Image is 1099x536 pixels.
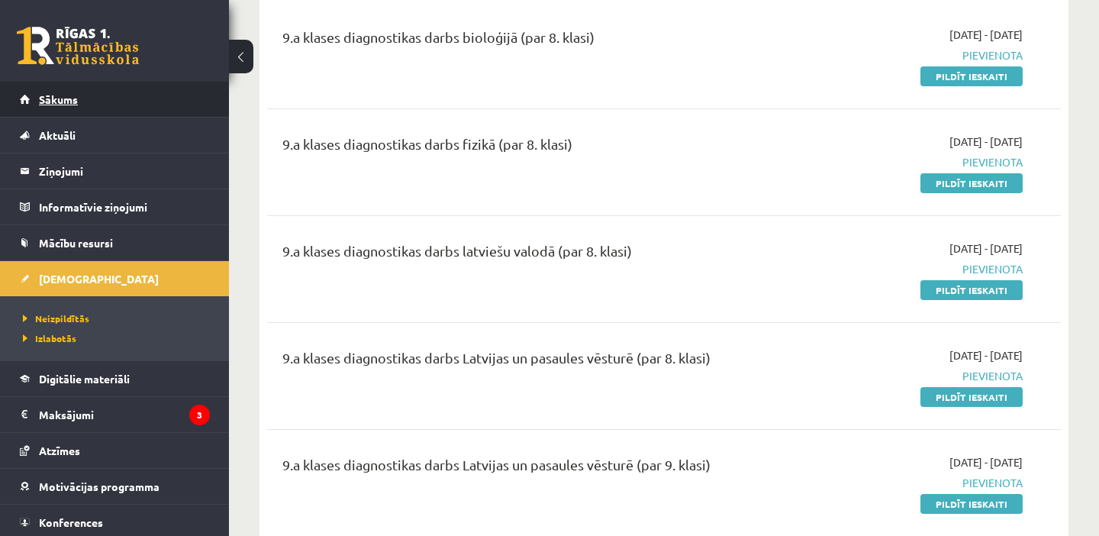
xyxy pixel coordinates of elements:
[20,153,210,189] a: Ziņojumi
[20,361,210,396] a: Digitālie materiāli
[39,153,210,189] legend: Ziņojumi
[39,479,160,493] span: Motivācijas programma
[20,433,210,468] a: Atzīmes
[920,173,1023,193] a: Pildīt ieskaiti
[282,27,769,55] div: 9.a klases diagnostikas darbs bioloģijā (par 8. klasi)
[920,280,1023,300] a: Pildīt ieskaiti
[39,515,103,529] span: Konferences
[920,494,1023,514] a: Pildīt ieskaiti
[39,189,210,224] legend: Informatīvie ziņojumi
[949,134,1023,150] span: [DATE] - [DATE]
[39,236,113,250] span: Mācību resursi
[282,134,769,162] div: 9.a klases diagnostikas darbs fizikā (par 8. klasi)
[949,241,1023,257] span: [DATE] - [DATE]
[39,444,80,457] span: Atzīmes
[23,312,214,325] a: Neizpildītās
[791,47,1023,63] span: Pievienota
[39,128,76,142] span: Aktuāli
[189,405,210,425] i: 3
[39,372,130,386] span: Digitālie materiāli
[20,118,210,153] a: Aktuāli
[949,27,1023,43] span: [DATE] - [DATE]
[20,469,210,504] a: Motivācijas programma
[23,312,89,325] span: Neizpildītās
[20,82,210,117] a: Sākums
[949,454,1023,470] span: [DATE] - [DATE]
[282,454,769,483] div: 9.a klases diagnostikas darbs Latvijas un pasaules vēsturē (par 9. klasi)
[282,347,769,376] div: 9.a klases diagnostikas darbs Latvijas un pasaules vēsturē (par 8. klasi)
[39,272,159,286] span: [DEMOGRAPHIC_DATA]
[39,397,210,432] legend: Maksājumi
[791,261,1023,277] span: Pievienota
[791,475,1023,491] span: Pievienota
[20,397,210,432] a: Maksājumi3
[920,66,1023,86] a: Pildīt ieskaiti
[949,347,1023,363] span: [DATE] - [DATE]
[920,387,1023,407] a: Pildīt ieskaiti
[282,241,769,269] div: 9.a klases diagnostikas darbs latviešu valodā (par 8. klasi)
[23,332,76,344] span: Izlabotās
[39,92,78,106] span: Sākums
[20,261,210,296] a: [DEMOGRAPHIC_DATA]
[20,189,210,224] a: Informatīvie ziņojumi
[791,368,1023,384] span: Pievienota
[23,331,214,345] a: Izlabotās
[791,154,1023,170] span: Pievienota
[20,225,210,260] a: Mācību resursi
[17,27,139,65] a: Rīgas 1. Tālmācības vidusskola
